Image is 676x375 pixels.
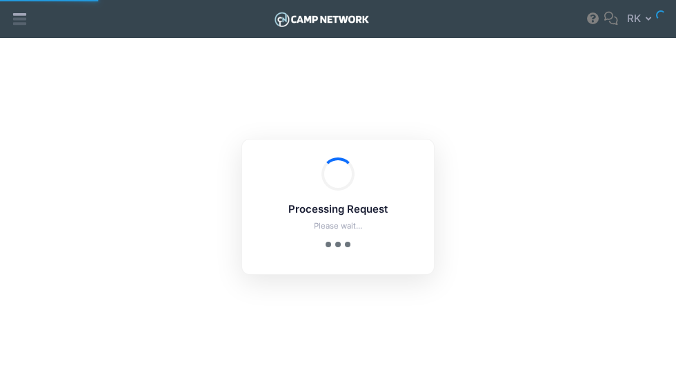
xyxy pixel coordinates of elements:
img: Logo [272,9,371,30]
button: RK [618,3,666,35]
div: Show aside menu [6,3,34,35]
span: RK [627,11,641,26]
h5: Processing Request [260,204,416,216]
p: Please wait... [260,220,416,232]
